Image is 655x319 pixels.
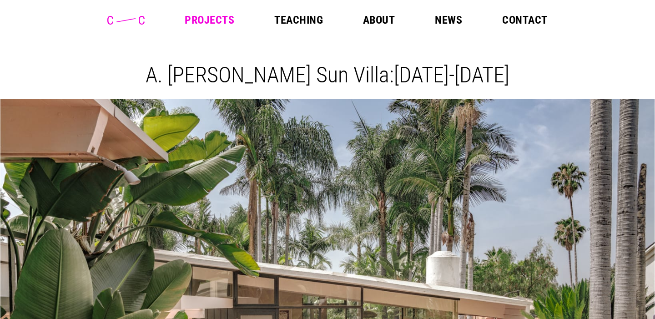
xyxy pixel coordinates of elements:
[502,15,547,25] a: Contact
[274,15,323,25] a: Teaching
[363,15,395,25] a: About
[185,15,234,25] a: Projects
[185,15,547,25] nav: Main Menu
[7,62,648,88] h1: A. [PERSON_NAME] Sun Villa:[DATE]-[DATE]
[435,15,462,25] a: News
